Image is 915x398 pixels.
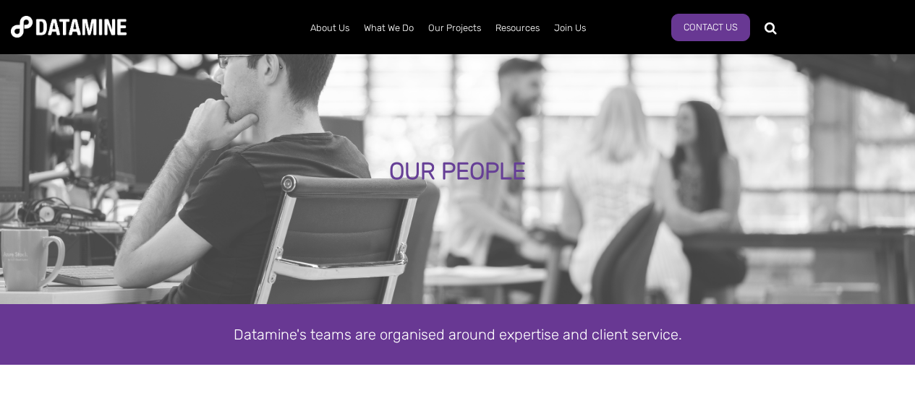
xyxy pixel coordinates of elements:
a: Contact Us [671,14,750,41]
a: Resources [488,9,547,47]
div: OUR PEOPLE [110,159,805,185]
a: Our Projects [421,9,488,47]
span: Datamine's teams are organised around expertise and client service. [234,326,682,343]
a: Join Us [547,9,593,47]
a: What We Do [357,9,421,47]
img: Datamine [11,16,127,38]
a: About Us [303,9,357,47]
